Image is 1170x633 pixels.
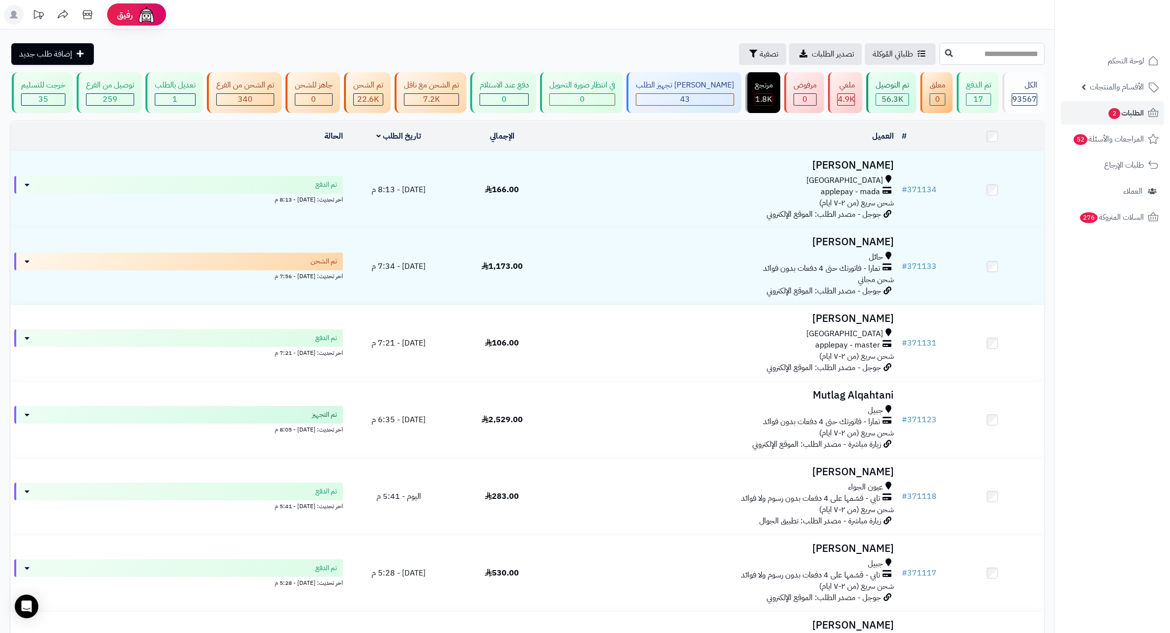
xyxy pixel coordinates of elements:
div: 17 [967,94,991,105]
span: 0 [502,93,507,105]
span: جوجل - مصدر الطلب: الموقع الإلكتروني [767,285,882,297]
span: جبيل [868,558,884,570]
span: تم الدفع [315,333,337,343]
span: 52 [1074,134,1087,145]
span: [DATE] - 8:13 م [371,184,426,196]
span: جبيل [868,405,884,416]
div: 35 [22,94,65,105]
div: مرفوض [794,80,817,91]
span: زيارة مباشرة - مصدر الطلب: الموقع الإلكتروني [753,438,882,450]
span: 2 [1109,108,1120,119]
span: عيون الجواء [849,482,884,493]
div: اخر تحديث: [DATE] - 8:13 م [14,194,343,204]
span: # [902,337,908,349]
span: 17 [974,93,984,105]
div: مرتجع [755,80,773,91]
a: تم الشحن مع ناقل 7.2K [393,72,468,113]
a: تم التوصيل 56.3K [864,72,918,113]
div: 0 [930,94,945,105]
a: #371133 [902,260,937,272]
a: دفع عند الاستلام 0 [468,72,538,113]
span: شحن سريع (من ٢-٧ ايام) [820,350,894,362]
span: 283.00 [485,490,519,502]
span: applepay - mada [821,186,881,198]
div: معلق [930,80,945,91]
div: 0 [295,94,332,105]
span: السلات المتروكة [1079,210,1144,224]
a: تم الشحن من الفرع 340 [205,72,284,113]
span: شحن سريع (من ٢-٧ ايام) [820,504,894,516]
div: اخر تحديث: [DATE] - 5:41 م [14,500,343,511]
div: ملغي [837,80,855,91]
span: جوجل - مصدر الطلب: الموقع الإلكتروني [767,592,882,604]
div: الكل [1012,80,1037,91]
span: [GEOGRAPHIC_DATA] [807,328,884,340]
span: تم الدفع [315,487,337,496]
span: 276 [1080,212,1098,223]
div: 0 [480,94,528,105]
span: [DATE] - 7:21 م [371,337,426,349]
a: #371131 [902,337,937,349]
span: تابي - قسّمها على 4 دفعات بدون رسوم ولا فوائد [742,493,881,504]
span: تم الشحن [311,257,337,266]
span: اليوم - 5:41 م [376,490,421,502]
span: 35 [38,93,48,105]
a: #371134 [902,184,937,196]
a: مرتجع 1.8K [743,72,782,113]
a: خرجت للتسليم 35 [10,72,75,113]
span: رفيق [117,9,133,21]
span: # [902,184,908,196]
div: تم الشحن من الفرع [216,80,274,91]
span: [DATE] - 5:28 م [371,567,426,579]
div: 340 [217,94,274,105]
div: جاهز للشحن [295,80,333,91]
div: 259 [86,94,134,105]
a: العملاء [1061,179,1164,203]
h3: [PERSON_NAME] [558,236,894,248]
span: 0 [312,93,316,105]
span: # [902,490,908,502]
span: 1,173.00 [482,260,523,272]
h3: [PERSON_NAME] [558,313,894,324]
span: [GEOGRAPHIC_DATA] [807,175,884,186]
div: تم التوصيل [876,80,909,91]
a: طلباتي المُوكلة [865,43,936,65]
span: جوجل - مصدر الطلب: الموقع الإلكتروني [767,208,882,220]
div: Open Intercom Messenger [15,595,38,618]
span: شحن سريع (من ٢-٧ ايام) [820,580,894,592]
div: تم الشحن [353,80,383,91]
span: applepay - master [816,340,881,351]
div: تعديل بالطلب [155,80,196,91]
span: شحن سريع (من ٢-٧ ايام) [820,197,894,209]
div: تم الدفع [966,80,991,91]
a: السلات المتروكة276 [1061,205,1164,229]
span: # [902,414,908,426]
div: 43 [636,94,734,105]
span: 2,529.00 [482,414,523,426]
div: 0 [794,94,816,105]
a: الحالة [324,130,343,142]
a: جاهز للشحن 0 [284,72,342,113]
span: # [902,567,908,579]
span: تمارا - فاتورتك حتى 4 دفعات بدون فوائد [764,263,881,274]
div: دفع عند الاستلام [480,80,529,91]
span: تصفية [760,48,778,60]
span: 340 [238,93,253,105]
span: 4.9K [838,93,855,105]
span: العملاء [1123,184,1142,198]
span: لوحة التحكم [1108,54,1144,68]
span: 166.00 [485,184,519,196]
span: تم التجهيز [312,410,337,420]
img: ai-face.png [137,5,156,25]
span: طلباتي المُوكلة [873,48,913,60]
a: توصيل من الفرع 259 [75,72,143,113]
a: معلق 0 [918,72,955,113]
a: العميل [873,130,894,142]
span: الأقسام والمنتجات [1090,80,1144,94]
span: [DATE] - 6:35 م [371,414,426,426]
span: # [902,260,908,272]
a: [PERSON_NAME] تجهيز الطلب 43 [625,72,743,113]
span: 7.2K [423,93,440,105]
span: 1.8K [756,93,772,105]
div: تم الشحن مع ناقل [404,80,459,91]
